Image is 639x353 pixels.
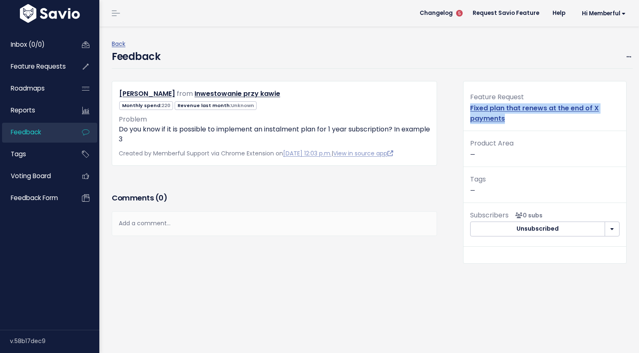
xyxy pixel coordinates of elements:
a: Request Savio Feature [466,7,546,19]
span: Changelog [420,10,453,16]
a: Inwestowanie przy kawie [195,89,280,98]
a: Reports [2,101,69,120]
a: Feedback form [2,188,69,208]
a: Fixed plan that renews at the end of X payments [470,103,599,123]
span: 0 [159,193,163,203]
img: logo-white.9d6f32f41409.svg [18,4,82,23]
span: Feedback form [11,193,58,202]
span: Product Area [470,138,514,148]
a: Voting Board [2,167,69,186]
a: Back [112,40,125,48]
span: Reports [11,106,35,114]
div: v.58b17dec9 [10,330,99,352]
span: Tags [11,150,26,158]
span: Feature Requests [11,62,66,71]
p: — [470,138,620,160]
span: Inbox (0/0) [11,40,45,49]
span: <p><strong>Subscribers</strong><br><br> No subscribers yet<br> </p> [512,211,543,219]
p: — [470,174,620,196]
span: Roadmaps [11,84,45,93]
span: Feature Request [470,92,524,102]
span: from [177,89,193,98]
p: Do you know if it is possible to implement an instalment plan for 1 year subscription? In example 3 [119,124,430,144]
a: [PERSON_NAME] [119,89,175,98]
span: 220 [161,102,171,109]
span: Problem [119,114,147,124]
span: Tags [470,174,486,184]
a: View in source app [333,149,393,157]
span: Subscribers [470,210,509,220]
a: Inbox (0/0) [2,35,69,54]
a: Tags [2,145,69,164]
h4: Feedback [112,49,160,64]
h3: Comments ( ) [112,192,437,204]
button: Unsubscribed [470,222,605,236]
span: Unknown [231,102,254,109]
span: 5 [456,10,463,17]
a: Help [546,7,572,19]
span: Voting Board [11,172,51,180]
span: Feedback [11,128,41,136]
a: Hi Memberful [572,7,632,20]
span: Revenue last month: [175,101,257,110]
span: Created by Memberful Support via Chrome Extension on | [119,149,393,157]
span: Monthly spend: [119,101,173,110]
a: [DATE] 12:03 p.m. [283,149,332,157]
a: Roadmaps [2,79,69,98]
a: Feature Requests [2,57,69,76]
span: Hi Memberful [582,10,626,17]
div: Add a comment... [112,211,437,236]
a: Feedback [2,123,69,142]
